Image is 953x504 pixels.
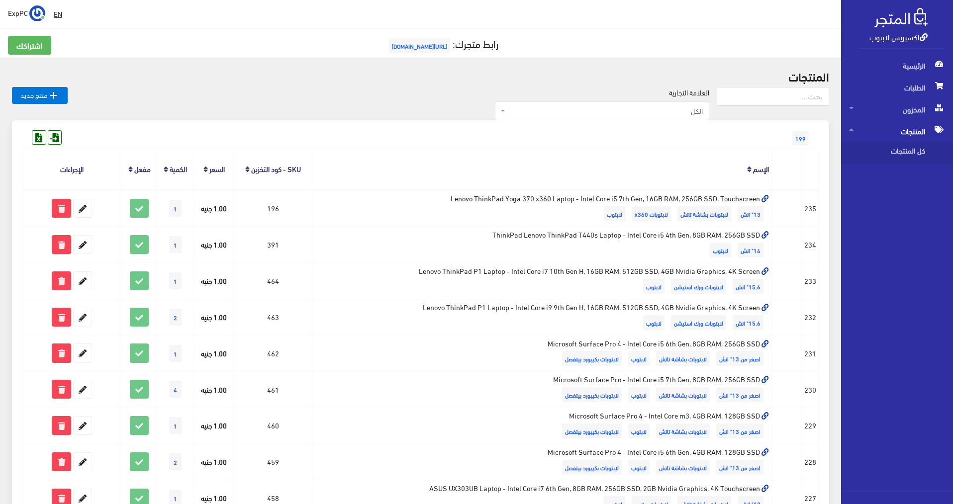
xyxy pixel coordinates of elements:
label: العلامة التجارية [669,87,709,98]
span: لابتوب [643,315,665,330]
span: الرئيسية [849,55,945,77]
td: Microsoft Surface Pro 4 - Intel Core m3, 4GB RAM, 128GB SSD [312,408,772,444]
td: 463 [234,299,312,335]
span: لابتوبات ورك استيشن [671,279,726,294]
span: لابتوب [604,206,625,221]
img: ... [29,5,45,21]
a: ... ExpPC [8,5,45,21]
td: Lenovo ThinkPad Yoga 370 x360 Laptop - Intel Core i5 7th Gen, 16GB RAM, 256GB SSD, Touchscreen [312,190,772,226]
span: 13" انش [738,206,763,221]
span: اصغر من 13" انش [716,351,763,366]
td: Microsoft Surface Pro - Intel Core i5 7th Gen, 8GB RAM, 256GB SSD [312,371,772,408]
span: الكل [495,101,709,120]
td: 234 [802,227,819,263]
span: لابتوبات ورك استيشن [671,315,726,330]
span: لابتوب [628,387,650,402]
a: اشتراكك [8,36,51,55]
td: Microsoft Surface Pro 4 - Intel Core i5 6th Gen, 4GB RAM, 128GB SSD [312,444,772,480]
span: 1 [169,236,182,253]
span: اصغر من 13" انش [716,460,763,475]
h2: المنتجات [12,70,829,83]
span: 14" انش [738,243,763,257]
td: 233 [802,262,819,299]
a: المنتجات [841,120,953,142]
td: 1.00 جنيه [194,262,234,299]
span: كل المنتجات [849,142,925,164]
u: EN [54,7,62,20]
i:  [48,89,60,101]
a: السعر [209,162,225,175]
span: 1 [169,200,182,217]
a: EN [50,5,66,23]
span: لابتوبات بشاشة تاتش [677,206,731,221]
span: لابتوب [628,351,650,366]
span: الطلبات [849,77,945,98]
th: الإجراءات [22,149,122,190]
span: لابتوبات بشاشة تاتش [656,423,710,438]
span: 15.6" انش [733,315,763,330]
a: الرئيسية [841,55,953,77]
span: 4 [169,381,182,398]
td: 462 [234,335,312,371]
span: لابتوبات بشاشة تاتش [656,351,710,366]
td: 230 [802,371,819,408]
td: 1.00 جنيه [194,444,234,480]
span: لابتوب [628,460,650,475]
span: 1 [169,345,182,362]
span: 2 [169,453,182,470]
td: ThinkPad Lenovo ThinkPad T440s Laptop - Intel Core i5 4th Gen, 8GB RAM, 256GB SSD [312,227,772,263]
td: 1.00 جنيه [194,299,234,335]
td: 459 [234,444,312,480]
span: ExpPC [8,6,28,19]
td: 461 [234,371,312,408]
span: لابتوبات بكيبورد بيتفصل [562,351,622,366]
td: Microsoft Surface Pro 4 - Intel Core i5 6th Gen, 8GB RAM, 256GB SSD [312,335,772,371]
span: 1 [169,417,182,434]
span: 15.6" انش [733,279,763,294]
span: المخزون [849,98,945,120]
td: 231 [802,335,819,371]
td: 464 [234,262,312,299]
td: 228 [802,444,819,480]
span: لابتوبات بكيبورد بيتفصل [562,460,622,475]
span: لابتوبات بشاشة تاتش [656,387,710,402]
td: Lenovo ThinkPad P1 Laptop - Intel Core i9 9th Gen H, 16GB RAM, 512GB SSD, 4GB Nvidia Graphics, 4K... [312,299,772,335]
a: اكسبريس لابتوب [869,29,928,44]
span: المنتجات [849,120,945,142]
span: لابتوب [628,423,650,438]
span: 1 [169,272,182,289]
span: اصغر من 13" انش [716,387,763,402]
span: الكل [507,106,703,116]
span: [URL][DOMAIN_NAME] [389,38,450,53]
td: 1.00 جنيه [194,335,234,371]
a: الطلبات [841,77,953,98]
td: 460 [234,408,312,444]
a: رابط متجرك:[URL][DOMAIN_NAME] [386,34,498,53]
span: اصغر من 13" انش [716,423,763,438]
td: 1.00 جنيه [194,371,234,408]
span: لابتوب [643,279,665,294]
a: الإسم [753,162,769,175]
input: بحث... [717,87,829,106]
span: لابتوبات بشاشة تاتش [656,460,710,475]
a: مفعل [134,162,151,175]
span: لابتوبات بكيبورد بيتفصل [562,387,622,402]
td: Lenovo ThinkPad P1 Laptop - Intel Core i7 10th Gen H, 16GB RAM, 512GB SSD, 4GB Nvidia Graphics, 4... [312,262,772,299]
a: الكمية [170,162,187,175]
span: لابتوب [710,243,731,257]
img: . [874,8,928,27]
span: لابتوبات بكيبورد بيتفصل [562,423,622,438]
td: 235 [802,190,819,226]
span: 199 [792,131,809,146]
span: 2 [169,309,182,326]
a: منتج جديد [12,87,68,104]
td: 196 [234,190,312,226]
a: كل المنتجات [841,142,953,164]
a: المخزون [841,98,953,120]
td: 1.00 جنيه [194,408,234,444]
a: SKU - كود التخزين [251,162,301,175]
td: 1.00 جنيه [194,190,234,226]
td: 391 [234,227,312,263]
span: لابتوبات x360 [632,206,671,221]
td: 1.00 جنيه [194,227,234,263]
